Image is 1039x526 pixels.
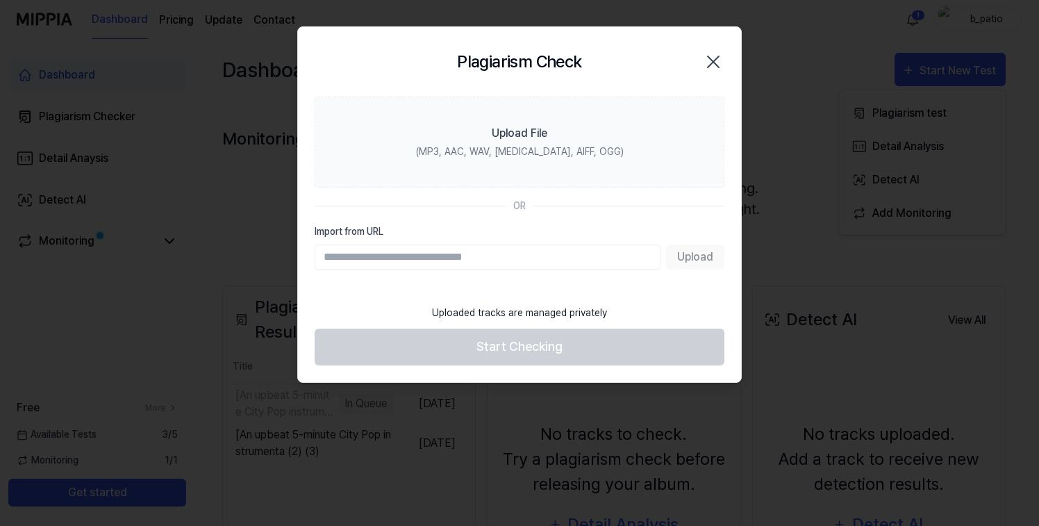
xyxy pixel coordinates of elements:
div: OR [513,199,526,213]
label: Import from URL [315,224,724,239]
div: (MP3, AAC, WAV, [MEDICAL_DATA], AIFF, OGG) [416,145,624,159]
div: Uploaded tracks are managed privately [424,297,615,329]
h2: Plagiarism Check [457,49,581,74]
div: Upload File [492,125,547,142]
